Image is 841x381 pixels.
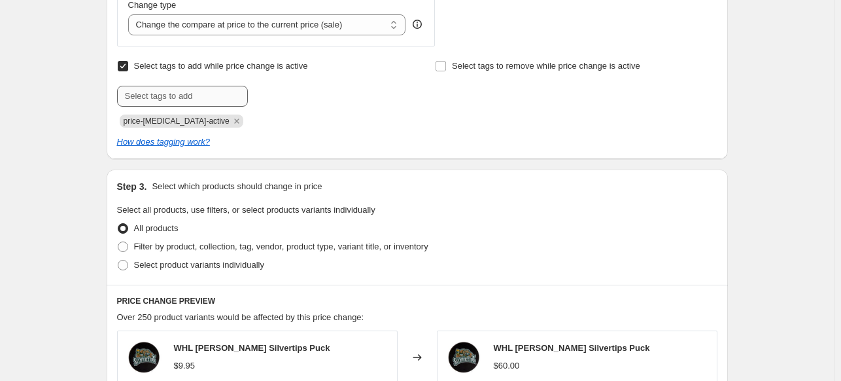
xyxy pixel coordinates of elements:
button: Remove price-change-job-active [231,115,243,127]
span: Select product variants individually [134,260,264,270]
img: 1446859_80x.jpg [124,338,163,377]
p: Select which products should change in price [152,180,322,193]
span: Select tags to remove while price change is active [452,61,640,71]
span: All products [134,223,179,233]
span: Over 250 product variants would be affected by this price change: [117,312,364,322]
h2: Step 3. [117,180,147,193]
div: $60.00 [494,359,520,372]
span: Select all products, use filters, or select products variants individually [117,205,375,215]
div: help [411,18,424,31]
span: WHL [PERSON_NAME] Silvertips Puck [494,343,650,353]
img: 1446859_80x.jpg [444,338,483,377]
span: Filter by product, collection, tag, vendor, product type, variant title, or inventory [134,242,428,251]
input: Select tags to add [117,86,248,107]
span: price-change-job-active [124,117,230,126]
div: $9.95 [174,359,196,372]
span: Select tags to add while price change is active [134,61,308,71]
a: How does tagging work? [117,137,210,147]
span: WHL [PERSON_NAME] Silvertips Puck [174,343,330,353]
h6: PRICE CHANGE PREVIEW [117,296,717,306]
